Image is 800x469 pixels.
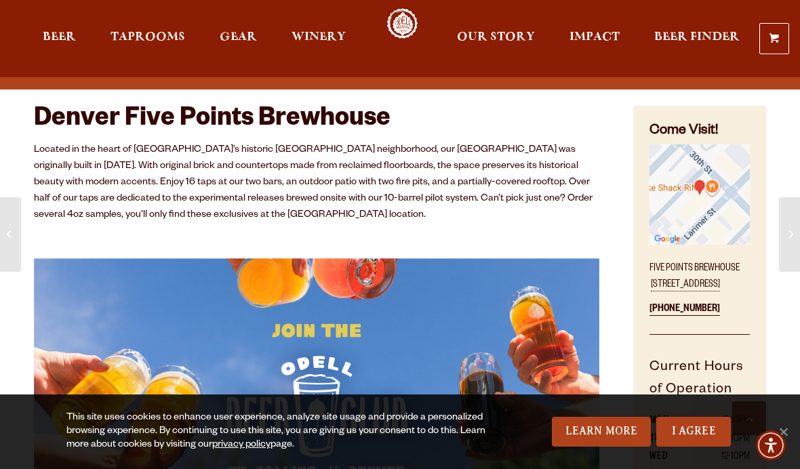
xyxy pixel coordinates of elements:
p: Located in the heart of [GEOGRAPHIC_DATA]’s historic [GEOGRAPHIC_DATA] neighborhood, our [GEOGRAP... [34,142,599,224]
a: Beer Finder [645,8,748,69]
span: Impact [569,32,620,43]
a: Beer [34,8,85,69]
a: privacy policy [212,440,271,451]
a: Learn More [552,417,652,447]
span: Winery [292,32,346,43]
h5: Current Hours of Operation [649,357,750,413]
a: Gear [211,8,266,69]
div: Accessibility Menu [756,430,786,460]
h2: Denver Five Points Brewhouse [34,106,599,136]
span: Beer Finder [654,32,740,43]
img: Small thumbnail of location on map [649,144,750,245]
a: Winery [283,8,355,69]
a: Impact [561,8,628,69]
a: Our Story [448,8,544,69]
a: I Agree [656,417,731,447]
span: Gear [220,32,257,43]
a: Odell Home [377,8,428,39]
a: Find on Google Maps (opens in a new window) [649,238,750,249]
span: Beer [43,32,76,43]
p: Five Points Brewhouse [649,253,750,293]
span: Our Story [457,32,535,43]
h4: Come Visit! [649,122,750,142]
div: This site uses cookies to enhance user experience, analyze site usage and provide a personalized ... [66,411,506,452]
span: Taprooms [111,32,185,43]
a: Taprooms [102,8,194,69]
